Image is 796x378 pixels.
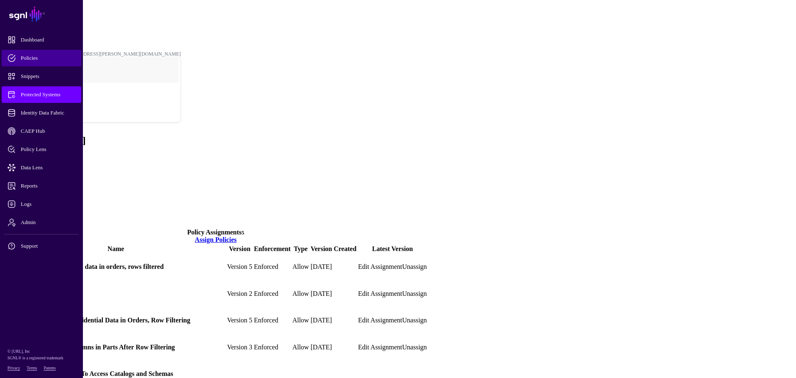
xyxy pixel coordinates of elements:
[292,245,309,253] th: Type
[311,290,332,297] span: [DATE]
[7,348,75,355] p: © [URL], Inc
[3,135,793,146] h2: [PERSON_NAME]
[6,370,226,378] h4: Allow [PERSON_NAME] To Access Catalogs and Schemas
[2,159,81,176] a: Data Lens
[311,344,332,351] span: [DATE]
[310,245,357,253] th: Version Created
[7,242,89,250] span: Support
[227,254,253,280] td: Version 5
[2,123,81,139] a: CAEP Hub
[17,26,779,32] div: /
[358,317,402,324] a: Edit Assignment
[292,307,309,334] td: Allow
[402,263,427,270] a: Unassign
[27,366,37,370] a: Terms
[254,290,279,297] span: Enforced
[358,245,427,253] th: Latest Version
[7,145,89,154] span: Policy Lens
[292,334,309,360] td: Allow
[6,317,226,324] h4: US Users Access Non-Confidential Data in Orders, Row Filtering
[195,236,237,243] a: Assign Policies
[7,54,89,62] span: Policies
[17,51,181,57] div: [PERSON_NAME][EMAIL_ADDRESS][PERSON_NAME][DOMAIN_NAME]
[2,196,81,212] a: Logs
[358,344,402,351] a: Edit Assignment
[292,280,309,307] td: Allow
[292,254,309,280] td: Allow
[6,263,226,271] h4: 6OE300 access confidential data in orders, rows filtered
[2,178,81,194] a: Reports
[17,14,779,20] div: /
[2,50,81,66] a: Policies
[402,344,427,351] a: Unassign
[402,317,427,324] a: Unassign
[7,163,89,172] span: Data Lens
[17,39,779,45] div: /
[311,263,332,270] span: [DATE]
[2,68,81,85] a: Snippets
[6,290,226,298] h4: Row filtering in any table
[402,290,427,297] a: Unassign
[254,263,279,270] span: Enforced
[7,218,89,227] span: Admin
[2,141,81,158] a: Policy Lens
[227,245,253,253] th: Version
[7,72,89,80] span: Snippets
[17,110,180,116] div: Log out
[7,366,20,370] a: Privacy
[44,366,56,370] a: Patents
[227,280,253,307] td: Version 2
[358,263,402,270] a: Edit Assignment
[7,127,89,135] span: CAEP Hub
[7,109,89,117] span: Identity Data Fabric
[2,105,81,121] a: Identity Data Fabric
[2,86,81,103] a: Protected Systems
[7,36,89,44] span: Dashboard
[7,90,89,99] span: Protected Systems
[17,80,180,107] a: POC
[6,344,226,351] h4: US Users Can See All Columns in Parts After Row Filtering
[254,245,291,253] th: Enforcement
[2,214,81,231] a: Admin
[6,245,226,253] th: Name
[7,200,89,208] span: Logs
[7,182,89,190] span: Reports
[242,229,245,236] small: 5
[227,334,253,360] td: Version 3
[311,317,332,324] span: [DATE]
[254,317,279,324] span: Enforced
[7,355,75,361] p: SGNL® is a registered trademark
[2,32,81,48] a: Dashboard
[187,229,241,236] span: Policy Assignments
[5,5,78,23] a: SGNL
[358,290,402,297] a: Edit Assignment
[254,344,279,351] span: Enforced
[227,307,253,334] td: Version 5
